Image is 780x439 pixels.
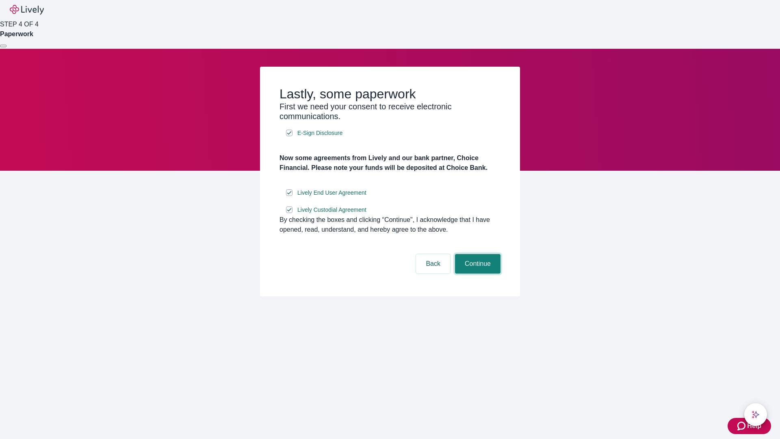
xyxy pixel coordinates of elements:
[279,102,500,121] h3: First we need your consent to receive electronic communications.
[728,418,771,434] button: Zendesk support iconHelp
[297,129,342,137] span: E-Sign Disclosure
[279,215,500,235] div: By checking the boxes and clicking “Continue", I acknowledge that I have opened, read, understand...
[297,206,366,214] span: Lively Custodial Agreement
[279,86,500,102] h2: Lastly, some paperwork
[296,188,368,198] a: e-sign disclosure document
[455,254,500,274] button: Continue
[752,411,760,419] svg: Lively AI Assistant
[279,153,500,173] h4: Now some agreements from Lively and our bank partner, Choice Financial. Please note your funds wi...
[737,421,747,431] svg: Zendesk support icon
[747,421,761,431] span: Help
[296,128,344,138] a: e-sign disclosure document
[416,254,450,274] button: Back
[297,189,366,197] span: Lively End User Agreement
[296,205,368,215] a: e-sign disclosure document
[744,403,767,426] button: chat
[10,5,44,15] img: Lively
